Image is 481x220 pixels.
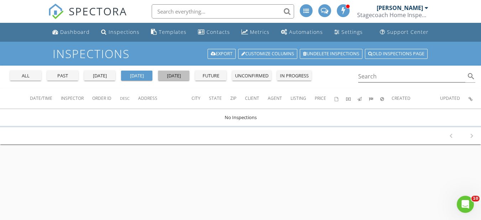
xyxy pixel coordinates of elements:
div: Dashboard [60,29,90,35]
span: Agent [268,95,282,101]
div: Support Center [387,29,429,35]
span: Updated [440,95,460,101]
span: Client [245,95,259,101]
th: Agent: Not sorted. [268,88,291,108]
div: Stagecoach Home Inspections, LLC [357,11,428,19]
a: Undelete inspections [300,49,362,59]
th: Client: Not sorted. [245,88,268,108]
th: State: Not sorted. [209,88,230,108]
i: search [467,72,475,81]
span: City [192,95,200,101]
th: Price: Not sorted. [315,88,335,108]
div: Contacts [206,29,230,35]
span: Price [315,95,326,101]
th: Agreements signed: Not sorted. [335,88,346,108]
th: Zip: Not sorted. [230,88,245,108]
th: Canceled: Not sorted. [380,88,392,108]
a: Inspections [98,26,142,39]
th: Paid: Not sorted. [346,88,357,108]
div: [PERSON_NAME] [377,4,423,11]
a: SPECTORA [48,10,127,25]
input: Search [358,71,466,82]
div: [DATE] [87,72,113,80]
div: Automations [289,29,323,35]
div: all [13,72,38,80]
a: Automations (Basic) [278,26,326,39]
a: Customize Columns [238,49,297,59]
button: future [195,71,226,81]
span: Zip [230,95,236,101]
th: Published: Not sorted. [357,88,369,108]
th: Order ID: Not sorted. [92,88,120,108]
th: Listing: Not sorted. [291,88,315,108]
div: Inspections [109,29,140,35]
div: [DATE] [124,72,150,80]
h1: Inspections [53,47,428,60]
iframe: Intercom live chat [457,196,474,213]
span: Desc [120,96,130,101]
button: past [47,71,78,81]
span: State [209,95,222,101]
a: Export [208,49,236,59]
span: SPECTORA [69,4,127,19]
a: Metrics [239,26,272,39]
a: Settings [331,26,366,39]
button: [DATE] [84,71,115,81]
th: Updated: Not sorted. [440,88,469,108]
div: Settings [341,29,363,35]
span: Created [392,95,411,101]
div: unconfirmed [235,72,268,80]
span: Address [138,95,157,101]
a: Support Center [377,26,432,39]
div: Templates [159,29,187,35]
a: Old inspections page [365,49,428,59]
th: Submitted: Not sorted. [369,88,380,108]
th: Date/Time: Not sorted. [30,88,61,108]
div: Metrics [250,29,270,35]
a: Dashboard [49,26,93,39]
span: Date/Time [30,95,52,101]
span: Listing [291,95,306,101]
div: past [50,72,75,80]
button: [DATE] [121,71,152,81]
div: [DATE] [161,72,187,80]
button: unconfirmed [232,71,271,81]
a: Templates [148,26,189,39]
th: Address: Not sorted. [138,88,192,108]
th: Desc: Not sorted. [120,88,138,108]
button: in progress [277,71,312,81]
th: City: Not sorted. [192,88,209,108]
th: Inspection Details: Not sorted. [469,88,481,108]
button: [DATE] [158,71,189,81]
div: future [198,72,224,80]
span: Inspector [61,95,84,101]
button: all [10,71,41,81]
span: Order ID [92,95,111,101]
th: Created: Not sorted. [392,88,440,108]
th: Inspector: Not sorted. [61,88,92,108]
input: Search everything... [152,4,294,19]
a: Contacts [195,26,233,39]
span: 10 [471,196,480,201]
img: The Best Home Inspection Software - Spectora [48,4,64,19]
div: in progress [280,72,309,80]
